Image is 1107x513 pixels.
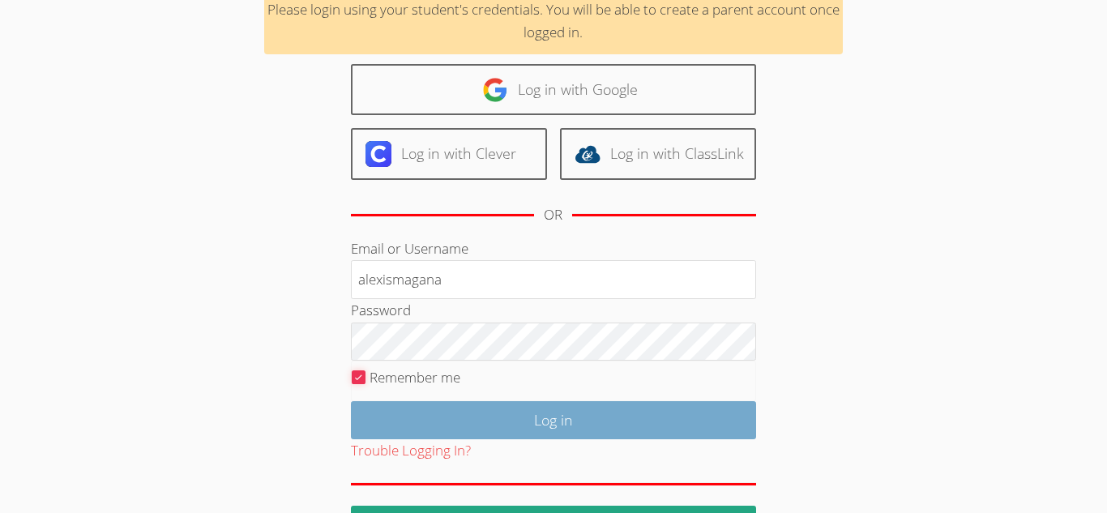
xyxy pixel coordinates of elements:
input: Log in [351,401,756,439]
a: Log in with ClassLink [560,128,756,179]
img: google-logo-50288ca7cdecda66e5e0955fdab243c47b7ad437acaf1139b6f446037453330a.svg [482,77,508,103]
a: Log in with Google [351,64,756,115]
a: Log in with Clever [351,128,547,179]
img: clever-logo-6eab21bc6e7a338710f1a6ff85c0baf02591cd810cc4098c63d3a4b26e2feb20.svg [365,141,391,167]
img: classlink-logo-d6bb404cc1216ec64c9a2012d9dc4662098be43eaf13dc465df04b49fa7ab582.svg [575,141,601,167]
button: Trouble Logging In? [351,439,471,463]
label: Password [351,301,411,319]
label: Email or Username [351,239,468,258]
label: Remember me [370,368,460,387]
div: OR [544,203,562,227]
